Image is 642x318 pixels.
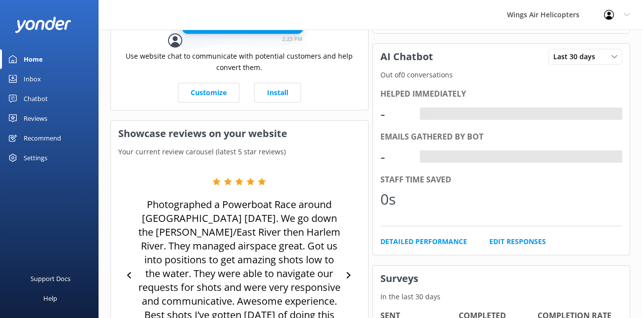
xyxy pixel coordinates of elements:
[380,236,467,247] a: Detailed Performance
[15,17,71,33] img: yonder-white-logo.png
[254,83,301,103] a: Install
[420,150,427,163] div: -
[24,89,48,108] div: Chatbot
[178,83,239,103] a: Customize
[373,44,440,70] h3: AI Chatbot
[380,187,410,211] div: 0s
[380,174,623,186] div: Staff time saved
[24,69,41,89] div: Inbox
[380,131,623,143] div: Emails gathered by bot
[24,49,43,69] div: Home
[420,107,427,120] div: -
[373,70,630,80] p: Out of 0 conversations
[373,291,630,302] p: In the last 30 days
[24,148,47,168] div: Settings
[24,128,61,148] div: Recommend
[380,88,623,101] div: Helped immediately
[489,236,546,247] a: Edit Responses
[24,108,47,128] div: Reviews
[553,51,601,62] span: Last 30 days
[31,269,70,288] div: Support Docs
[380,145,410,169] div: -
[118,51,361,73] p: Use website chat to communicate with potential customers and help convert them.
[380,102,410,126] div: -
[111,146,368,157] p: Your current review carousel (latest 5 star reviews)
[111,121,368,146] h3: Showcase reviews on your website
[43,288,57,308] div: Help
[373,266,630,291] h3: Surveys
